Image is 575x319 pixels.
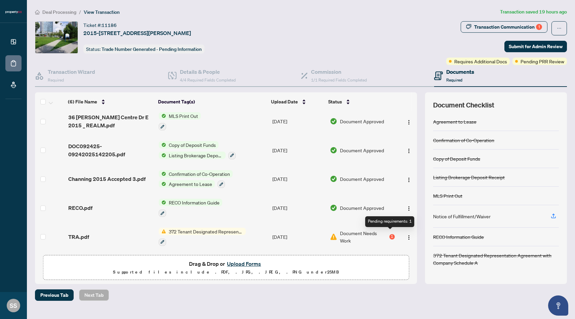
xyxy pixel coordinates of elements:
img: Status Icon [159,152,166,159]
span: TRA.pdf [68,233,89,241]
img: Status Icon [159,112,166,120]
button: Upload Forms [225,259,263,268]
span: home [35,10,40,14]
img: Logo [406,235,412,240]
td: [DATE] [270,222,328,251]
span: 36 [PERSON_NAME] Centre Dr E 2015 _ REALM.pdf [68,113,154,129]
button: Transaction Communication1 [461,21,547,33]
div: Ticket #: [83,21,117,29]
div: Status: [83,44,204,54]
td: [DATE] [270,165,328,194]
div: Transaction Communication [474,22,542,32]
button: Open asap [548,295,568,316]
span: Document Approved [340,147,384,154]
h4: Documents [446,68,474,76]
span: Submit for Admin Review [509,41,563,52]
span: 11186 [102,22,117,28]
span: Requires Additional Docs [454,58,507,65]
div: Listing Brokerage Deposit Receipt [433,173,505,181]
td: [DATE] [270,193,328,222]
div: RECO Information Guide [433,233,484,241]
img: IMG-E12352299_1.jpg [35,22,78,53]
span: Document Approved [340,204,384,212]
button: Next Tab [79,289,109,301]
img: Document Status [330,233,337,241]
img: Status Icon [159,141,166,149]
article: Transaction saved 19 hours ago [500,8,567,16]
button: Logo [404,231,414,242]
div: Copy of Deposit Funds [433,155,480,162]
span: Status [328,98,342,105]
div: Pending requirements: 1 [365,216,414,227]
p: Supported files include .PDF, .JPG, .JPEG, .PNG under 25 MB [47,268,405,276]
span: Drag & Drop orUpload FormsSupported files include .PDF, .JPG, .JPEG, .PNG under25MB [43,255,409,280]
span: Copy of Deposit Funds [166,141,219,149]
span: RECO.pdf [68,204,92,212]
button: Status IconRECO Information Guide [159,199,222,217]
button: Submit for Admin Review [504,41,567,52]
span: Channing 2015 Accepted 3.pdf [68,175,146,183]
th: Status [325,92,395,111]
span: Required [48,77,64,83]
h4: Transaction Wizard [48,68,95,76]
span: Required [446,77,462,83]
button: Logo [404,173,414,184]
span: 2015-[STREET_ADDRESS][PERSON_NAME] [83,29,191,37]
span: Confirmation of Co-Operation [166,170,233,178]
img: Logo [406,120,412,125]
button: Logo [404,202,414,213]
div: MLS Print Out [433,192,462,199]
span: 1/1 Required Fields Completed [311,77,367,83]
span: SS [10,301,17,310]
img: Logo [406,148,412,154]
span: Document Approved [340,118,384,125]
button: Status IconCopy of Deposit FundsStatus IconListing Brokerage Deposit Receipt [159,141,236,159]
img: Status Icon [159,170,166,178]
span: Agreement to Lease [166,180,215,188]
h4: Commission [311,68,367,76]
img: Status Icon [159,228,166,235]
span: Drag & Drop or [189,259,263,268]
div: 372 Tenant Designated Representation Agreement with Company Schedule A [433,252,559,266]
span: 372 Tenant Designated Representation Agreement with Company Schedule A [166,228,246,235]
img: Document Status [330,118,337,125]
img: Document Status [330,204,337,212]
td: [DATE] [270,136,328,165]
button: Status IconConfirmation of Co-OperationStatus IconAgreement to Lease [159,170,233,188]
div: 1 [389,234,395,240]
span: Deal Processing [42,9,76,15]
img: Document Status [330,147,337,154]
span: Pending PRR Review [521,58,564,65]
span: RECO Information Guide [166,199,222,206]
img: Logo [406,206,412,211]
h4: Details & People [180,68,236,76]
button: Logo [404,145,414,156]
img: logo [5,10,22,14]
span: Document Needs Work [340,229,388,244]
div: 1 [536,24,542,30]
span: Previous Tab [40,290,68,300]
span: ellipsis [557,26,562,31]
img: Logo [406,177,412,183]
td: [DATE] [270,107,328,136]
span: MLS Print Out [166,112,201,120]
span: Listing Brokerage Deposit Receipt [166,152,226,159]
img: Status Icon [159,199,166,206]
span: Trade Number Generated - Pending Information [102,46,202,52]
span: Document Approved [340,175,384,183]
div: Confirmation of Co-Operation [433,136,494,144]
button: Status Icon372 Tenant Designated Representation Agreement with Company Schedule A [159,228,246,246]
button: Previous Tab [35,289,74,301]
div: Notice of Fulfillment/Waiver [433,213,491,220]
div: Agreement to Lease [433,118,476,125]
span: 4/4 Required Fields Completed [180,77,236,83]
img: Document Status [330,175,337,183]
th: Upload Date [268,92,326,111]
img: Status Icon [159,180,166,188]
span: Upload Date [271,98,298,105]
span: Document Checklist [433,100,494,110]
li: / [79,8,81,16]
span: (6) File Name [68,98,97,105]
th: Document Tag(s) [155,92,268,111]
span: View Transaction [84,9,120,15]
